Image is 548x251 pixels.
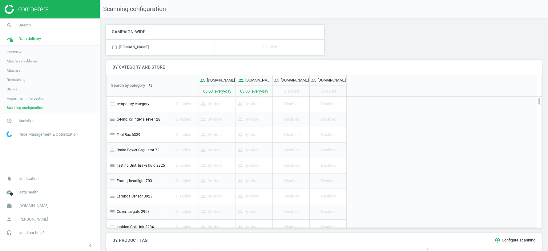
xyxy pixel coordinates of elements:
[283,97,300,112] p: Disabled
[107,127,168,142] div: Tool Box 6339
[107,189,168,204] div: Lambda Sensor 3923
[106,40,215,55] div: [DOMAIN_NAME]
[7,68,20,73] span: Matches
[200,127,222,142] p: By store
[107,112,168,127] div: O-Ring, cylinder sleeve 128
[110,163,115,168] i: menu
[107,143,168,158] div: Brake Power Regulator 73
[283,158,300,173] p: Disabled
[237,117,244,122] i: people
[237,193,244,199] i: people
[3,173,15,185] i: notifications
[7,59,38,64] span: Matches dashboard
[207,78,235,83] p: [DOMAIN_NAME]
[200,209,208,214] i: people
[100,5,166,14] span: Scanning configuration
[200,204,222,219] p: By store
[200,143,222,158] p: By store
[236,86,272,97] p: 03:00, every-day
[176,143,191,158] p: Disabled
[7,96,45,101] span: Assortment intersection
[200,117,208,122] i: people
[3,186,15,198] i: cloud_done
[107,204,168,219] div: Cover, tailgate 2968
[107,97,168,112] div: temporary category
[6,131,12,137] img: wGWNvw8QSZomAAAAABJRU5ErkJggg==
[3,227,15,239] i: headset_mic
[284,86,299,97] p: Disabled
[110,193,115,199] i: menu
[237,112,259,127] p: By store
[320,173,336,189] p: Disabled
[237,209,244,214] i: people
[106,25,324,39] h4: Campaign-wide
[200,158,222,173] p: By store
[110,224,115,230] i: menu
[176,173,191,189] p: Disabled
[238,78,244,83] i: people
[200,189,222,204] p: By store
[18,189,38,195] span: Data health
[3,213,15,225] i: person
[237,220,259,235] p: By store
[18,118,34,124] span: Analytics
[283,143,300,158] p: Disabled
[3,33,15,45] i: timeline
[176,158,191,173] p: Disabled
[110,101,115,107] i: menu
[320,86,336,97] p: Disabled
[237,163,244,168] i: people
[3,115,15,127] i: pie_chart_outlined
[200,220,222,235] p: By store
[485,233,542,248] button: add_circle_outlineConfigure scanning
[200,163,208,168] i: people
[7,87,17,92] span: Stores
[110,147,115,153] i: menu
[237,97,259,112] p: By store
[320,97,336,112] p: Disabled
[106,233,154,248] h4: By product tag
[18,217,48,222] span: [PERSON_NAME]
[495,237,502,243] i: add_circle_outline
[200,97,222,112] p: By store
[237,127,259,142] p: By store
[237,158,259,173] p: By store
[200,78,205,83] i: people
[237,178,244,184] i: people
[18,132,78,137] span: Price Management & Optimization
[318,78,346,83] p: [DOMAIN_NAME]
[176,97,191,112] p: Disabled
[7,77,26,82] span: Rematching
[237,224,244,230] i: people
[7,50,22,54] span: Overview
[320,143,336,158] p: Disabled
[200,224,208,230] i: people
[281,78,309,83] p: [DOMAIN_NAME]
[107,158,168,173] div: Testing Unit, brake fluid 2325
[320,112,336,127] p: Disabled
[200,193,208,199] i: people
[107,220,168,235] div: Ignition Coil Unit 2284
[237,101,244,107] i: people
[320,189,336,204] p: Disabled
[18,22,31,28] span: Search
[107,75,199,96] div: Search by category
[237,204,259,219] p: By store
[200,101,208,107] i: people
[18,230,44,236] span: Need our help?
[199,86,236,97] p: 06:00, every-day
[176,127,191,142] p: Disabled
[320,220,336,235] p: Disabled
[200,178,208,184] i: people
[176,112,191,127] p: Disabled
[283,112,300,127] p: Disabled
[320,158,336,173] p: Disabled
[112,44,119,50] i: work_outline
[18,36,41,42] span: Data delivery
[283,204,300,219] p: Disabled
[283,220,300,235] p: Disabled
[262,40,277,55] p: Disabled
[237,132,244,137] i: people
[110,117,115,122] i: menu
[110,132,115,137] i: menu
